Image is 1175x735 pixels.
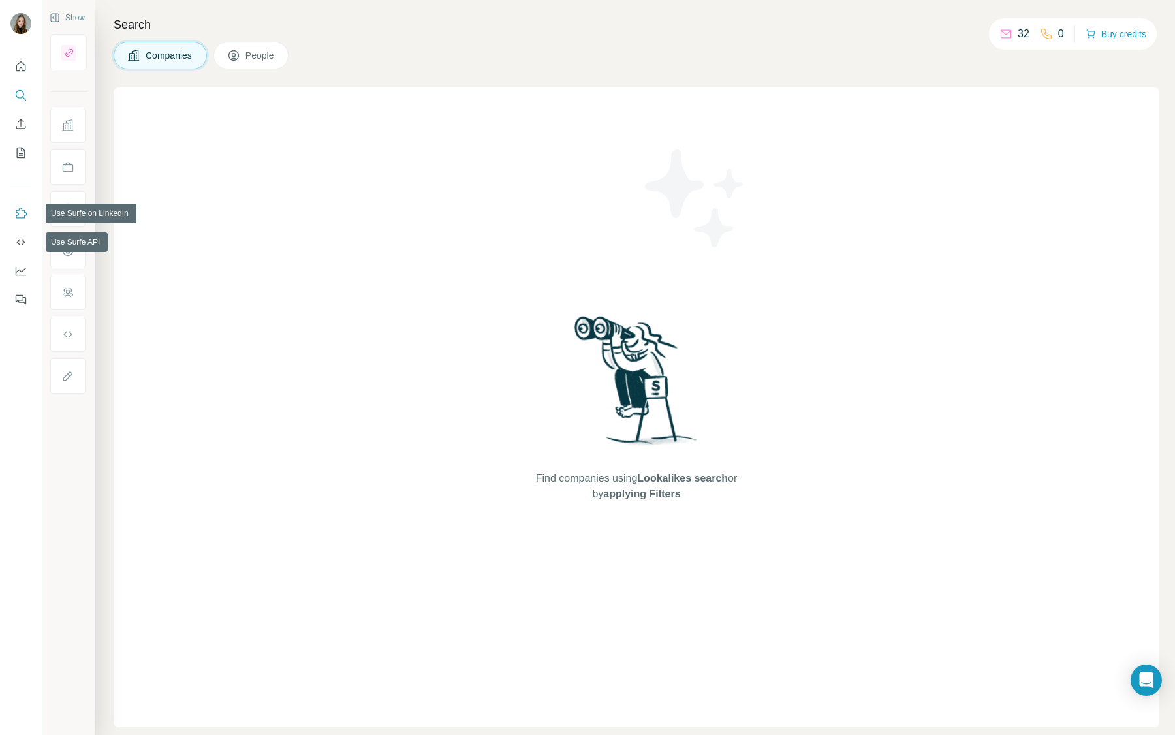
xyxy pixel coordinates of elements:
[636,140,754,257] img: Surfe Illustration - Stars
[10,202,31,225] button: Use Surfe on LinkedIn
[1018,26,1029,42] p: 32
[114,16,1159,34] h4: Search
[603,488,680,499] span: applying Filters
[146,49,193,62] span: Companies
[1131,665,1162,696] div: Open Intercom Messenger
[532,471,741,502] span: Find companies using or by
[10,112,31,136] button: Enrich CSV
[245,49,275,62] span: People
[10,141,31,164] button: My lists
[10,55,31,78] button: Quick start
[10,13,31,34] img: Avatar
[569,313,704,458] img: Surfe Illustration - Woman searching with binoculars
[637,473,728,484] span: Lookalikes search
[1086,25,1146,43] button: Buy credits
[10,84,31,107] button: Search
[10,259,31,283] button: Dashboard
[10,288,31,311] button: Feedback
[40,8,94,27] button: Show
[10,230,31,254] button: Use Surfe API
[1058,26,1064,42] p: 0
